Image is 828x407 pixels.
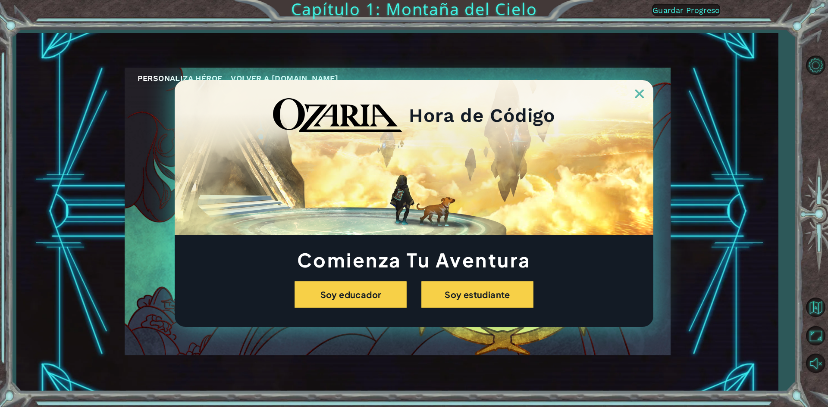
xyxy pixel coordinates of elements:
img: blackOzariaWordmark.png [273,98,402,133]
button: Soy estudiante [421,281,533,308]
img: ExitButton_Dusk.png [635,90,644,98]
h1: Comienza Tu Aventura [175,251,653,268]
button: Soy educador [295,281,407,308]
h2: Hora de Código [409,107,555,124]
